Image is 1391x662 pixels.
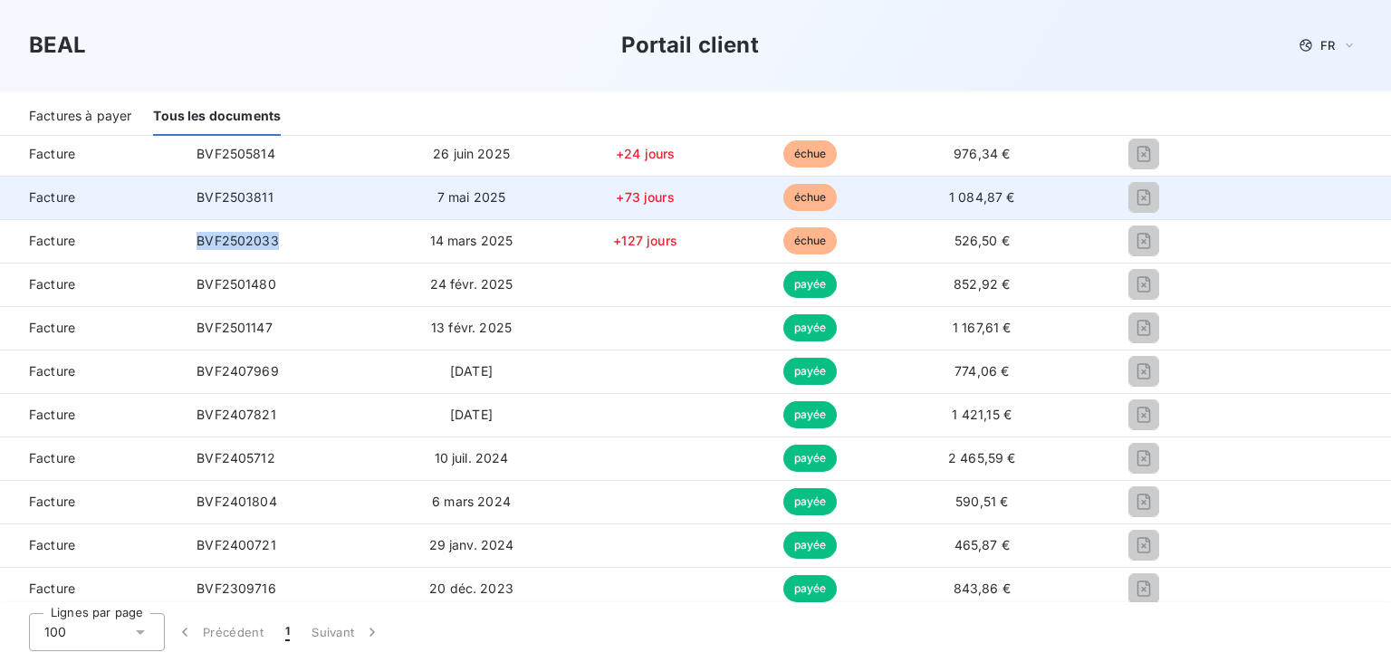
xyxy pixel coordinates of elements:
[783,401,838,428] span: payée
[783,227,838,254] span: échue
[432,494,511,509] span: 6 mars 2024
[197,276,276,292] span: BVF2501480
[14,145,168,163] span: Facture
[197,494,277,509] span: BVF2401804
[783,271,838,298] span: payée
[450,363,493,379] span: [DATE]
[429,580,513,596] span: 20 déc. 2023
[783,488,838,515] span: payée
[29,29,87,62] h3: BEAL
[14,188,168,206] span: Facture
[197,450,275,465] span: BVF2405712
[450,407,493,422] span: [DATE]
[14,319,168,337] span: Facture
[954,146,1010,161] span: 976,34 €
[430,233,513,248] span: 14 mars 2025
[1320,38,1335,53] span: FR
[954,580,1011,596] span: 843,86 €
[949,189,1015,205] span: 1 084,87 €
[14,536,168,554] span: Facture
[197,233,279,248] span: BVF2502033
[783,575,838,602] span: payée
[14,232,168,250] span: Facture
[14,449,168,467] span: Facture
[14,275,168,293] span: Facture
[165,613,274,651] button: Précédent
[197,407,276,422] span: BVF2407821
[285,623,290,641] span: 1
[621,29,759,62] h3: Portail client
[44,623,66,641] span: 100
[953,320,1012,335] span: 1 167,61 €
[954,276,1010,292] span: 852,92 €
[29,98,131,136] div: Factures à payer
[952,407,1012,422] span: 1 421,15 €
[613,233,677,248] span: +127 jours
[197,363,279,379] span: BVF2407969
[433,146,510,161] span: 26 juin 2025
[274,613,301,651] button: 1
[14,362,168,380] span: Facture
[301,613,392,651] button: Suivant
[197,146,275,161] span: BVF2505814
[616,146,675,161] span: +24 jours
[14,580,168,598] span: Facture
[197,537,276,552] span: BVF2400721
[430,276,513,292] span: 24 févr. 2025
[431,320,512,335] span: 13 févr. 2025
[429,537,514,552] span: 29 janv. 2024
[783,445,838,472] span: payée
[783,532,838,559] span: payée
[197,580,276,596] span: BVF2309716
[783,314,838,341] span: payée
[955,537,1010,552] span: 465,87 €
[153,98,281,136] div: Tous les documents
[783,184,838,211] span: échue
[437,189,506,205] span: 7 mai 2025
[616,189,674,205] span: +73 jours
[14,493,168,511] span: Facture
[14,406,168,424] span: Facture
[955,233,1010,248] span: 526,50 €
[197,320,273,335] span: BVF2501147
[783,140,838,168] span: échue
[948,450,1016,465] span: 2 465,59 €
[955,363,1009,379] span: 774,06 €
[955,494,1008,509] span: 590,51 €
[783,358,838,385] span: payée
[435,450,509,465] span: 10 juil. 2024
[197,189,273,205] span: BVF2503811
